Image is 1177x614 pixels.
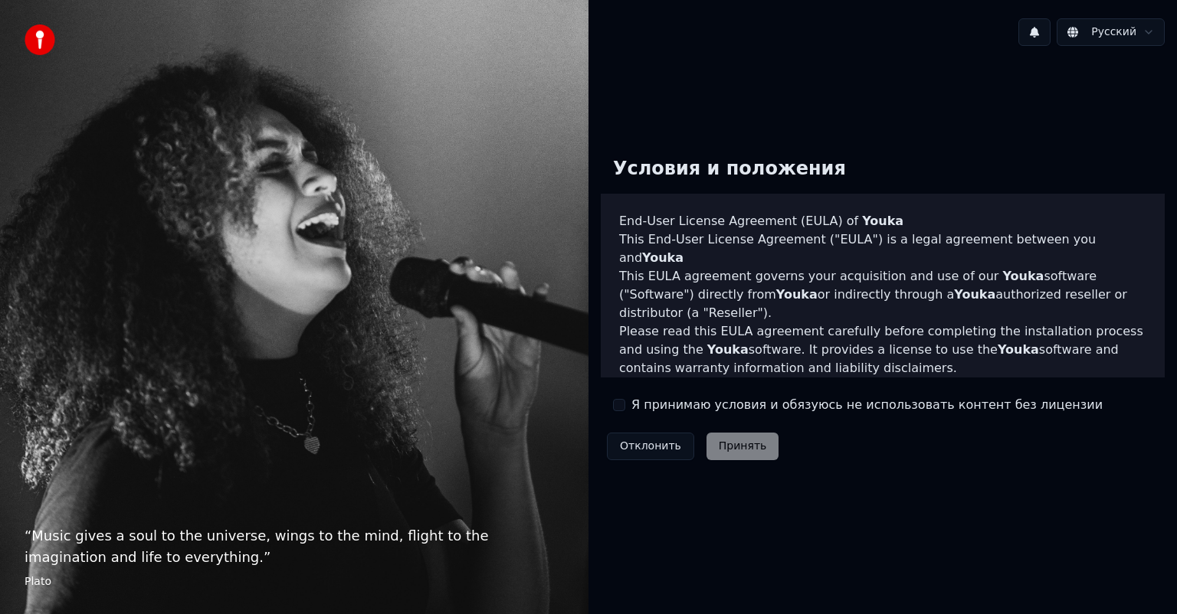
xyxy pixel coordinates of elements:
label: Я принимаю условия и обязуюсь не использовать контент без лицензии [631,396,1103,414]
div: Условия и положения [601,145,858,194]
p: Please read this EULA agreement carefully before completing the installation process and using th... [619,322,1146,377]
button: Отклонить [607,433,694,460]
footer: Plato [25,574,564,590]
p: “ Music gives a soul to the universe, wings to the mind, flight to the imagination and life to ev... [25,525,564,568]
span: Youka [776,287,818,302]
span: Youka [862,214,903,228]
span: Youka [954,287,995,302]
p: This EULA agreement governs your acquisition and use of our software ("Software") directly from o... [619,267,1146,322]
p: If you register for a free trial of the software, this EULA agreement will also govern that trial... [619,377,1146,451]
span: Youka [998,342,1039,357]
span: Youka [707,342,749,357]
span: Youka [642,250,684,265]
span: Youka [1002,269,1044,283]
h3: End-User License Agreement (EULA) of [619,212,1146,230]
p: This End-User License Agreement ("EULA") is a legal agreement between you and [619,230,1146,267]
img: youka [25,24,55,55]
